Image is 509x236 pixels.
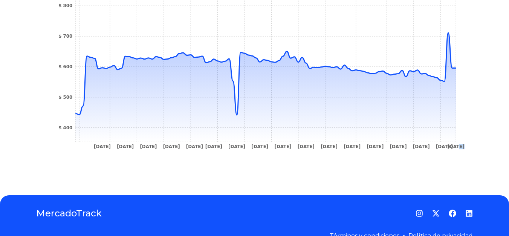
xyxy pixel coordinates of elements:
tspan: [DATE] [205,144,222,149]
tspan: [DATE] [274,144,291,149]
tspan: [DATE] [344,144,361,149]
tspan: $ 700 [58,34,72,39]
tspan: [DATE] [298,144,315,149]
tspan: [DATE] [448,144,465,149]
tspan: [DATE] [413,144,430,149]
tspan: $ 500 [58,95,72,100]
a: Twitter [432,210,440,217]
tspan: [DATE] [251,144,268,149]
tspan: $ 800 [58,3,72,8]
tspan: [DATE] [163,144,180,149]
a: Facebook [449,210,456,217]
tspan: [DATE] [140,144,157,149]
tspan: [DATE] [94,144,111,149]
tspan: [DATE] [321,144,338,149]
a: MercadoTrack [36,207,102,219]
tspan: [DATE] [186,144,203,149]
tspan: [DATE] [117,144,134,149]
tspan: [DATE] [390,144,407,149]
tspan: $ 600 [58,64,72,69]
tspan: [DATE] [436,144,453,149]
tspan: [DATE] [367,144,384,149]
tspan: $ 400 [58,125,72,130]
a: LinkedIn [465,210,473,217]
tspan: [DATE] [228,144,245,149]
a: Instagram [416,210,423,217]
